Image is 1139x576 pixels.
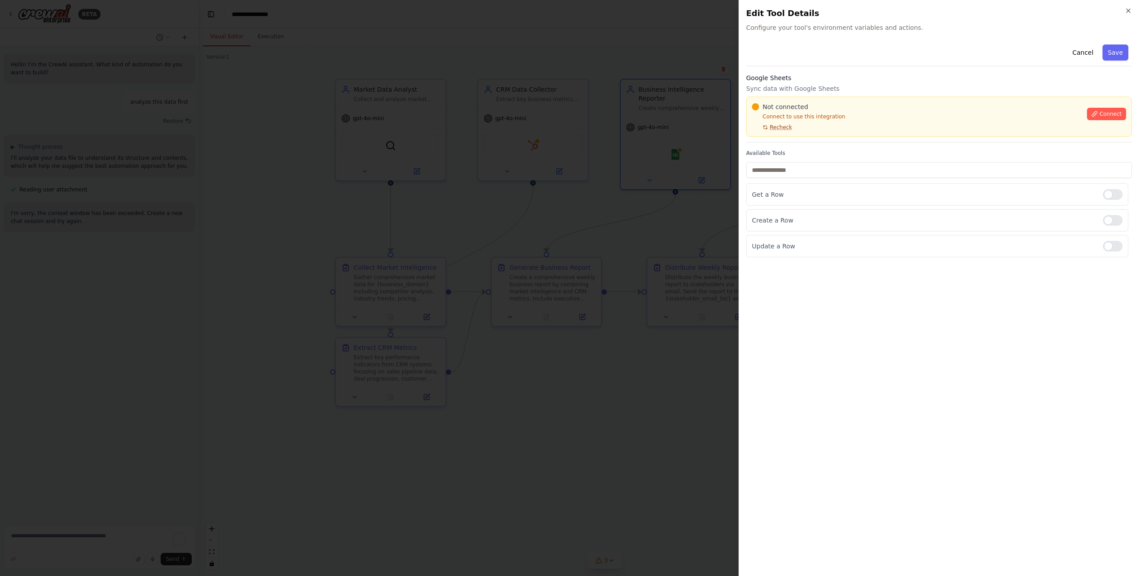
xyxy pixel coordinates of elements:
[746,84,1132,93] p: Sync data with Google Sheets
[752,113,1082,120] p: Connect to use this integration
[752,242,1096,251] p: Update a Row
[752,124,792,131] button: Recheck
[1099,110,1122,118] span: Connect
[1103,45,1128,61] button: Save
[770,124,792,131] span: Recheck
[1067,45,1099,61] button: Cancel
[752,190,1096,199] p: Get a Row
[1087,108,1126,120] button: Connect
[763,102,808,111] span: Not connected
[746,7,1132,20] h2: Edit Tool Details
[746,23,1132,32] span: Configure your tool's environment variables and actions.
[752,216,1096,225] p: Create a Row
[746,73,1132,82] h3: Google Sheets
[746,150,1132,157] label: Available Tools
